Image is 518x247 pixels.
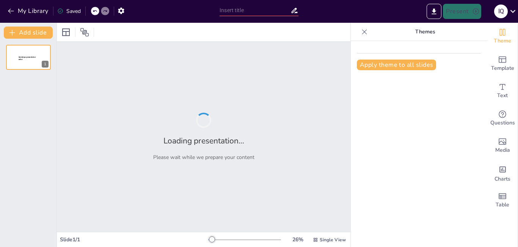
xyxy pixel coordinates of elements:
[6,5,52,17] button: My Library
[490,119,515,127] span: Questions
[60,26,72,38] div: Layout
[153,154,254,161] p: Please wait while we prepare your content
[220,5,290,16] input: Insert title
[496,201,509,209] span: Table
[494,4,508,19] button: I Q
[320,237,346,243] span: Single View
[494,5,508,18] div: I Q
[80,28,89,37] span: Position
[487,23,518,50] div: Change the overall theme
[19,56,36,60] span: Sendsteps presentation editor
[487,50,518,77] div: Add ready made slides
[443,4,481,19] button: Present
[4,27,53,39] button: Add slide
[6,45,51,70] div: 1
[491,64,514,72] span: Template
[487,77,518,105] div: Add text boxes
[289,236,307,243] div: 26 %
[497,91,508,100] span: Text
[487,132,518,159] div: Add images, graphics, shapes or video
[42,61,49,68] div: 1
[357,60,436,70] button: Apply theme to all slides
[495,146,510,154] span: Media
[60,236,208,243] div: Slide 1 / 1
[163,135,244,146] h2: Loading presentation...
[487,187,518,214] div: Add a table
[427,4,441,19] button: Export to PowerPoint
[487,105,518,132] div: Get real-time input from your audience
[57,8,81,15] div: Saved
[487,159,518,187] div: Add charts and graphs
[494,175,510,183] span: Charts
[494,37,511,45] span: Theme
[370,23,480,41] p: Themes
